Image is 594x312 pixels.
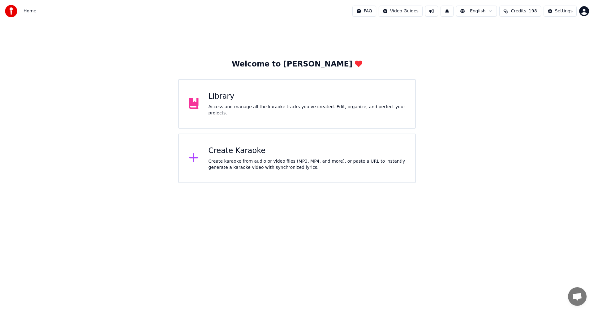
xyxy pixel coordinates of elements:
[209,104,406,116] div: Access and manage all the karaoke tracks you’ve created. Edit, organize, and perfect your projects.
[209,158,406,171] div: Create karaoke from audio or video files (MP3, MP4, and more), or paste a URL to instantly genera...
[24,8,36,14] span: Home
[529,8,537,14] span: 198
[5,5,17,17] img: youka
[232,59,362,69] div: Welcome to [PERSON_NAME]
[379,6,423,17] button: Video Guides
[511,8,526,14] span: Credits
[555,8,573,14] div: Settings
[499,6,541,17] button: Credits198
[544,6,577,17] button: Settings
[352,6,376,17] button: FAQ
[568,287,587,306] div: Öppna chatt
[209,146,406,156] div: Create Karaoke
[24,8,36,14] nav: breadcrumb
[209,92,406,101] div: Library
